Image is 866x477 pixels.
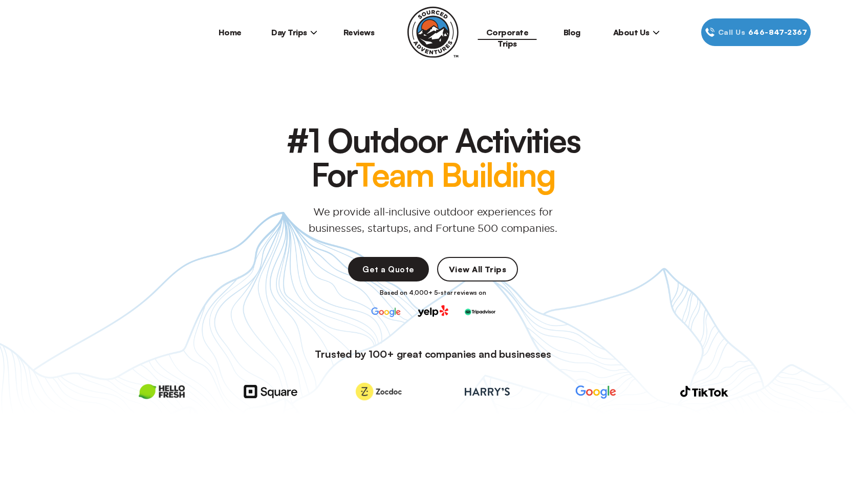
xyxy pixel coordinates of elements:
p: Based on 4,000+ 5-star reviews on [380,290,486,296]
span: Call Us [715,27,748,38]
img: yelp corporate logo [418,303,448,319]
span: Team Building [356,154,555,194]
img: square corporate logo [241,380,300,403]
a: Reviews [343,27,375,37]
a: Get a Quote [348,257,429,281]
a: Blog [564,27,580,37]
a: Corporate Trips [486,27,529,49]
p: We provide all-inclusive outdoor experiences for businesses, startups, and Fortune 500 companies. [305,204,561,236]
a: Home [219,27,242,37]
a: Call Us646‍-847‍-2367 [701,18,811,46]
a: View All Trips [437,257,518,281]
span: Day Trips [271,27,317,37]
span: About Us [613,27,660,37]
div: Trusted by 100+ great companies and businesses [305,348,561,360]
img: hello fresh corporate logo [139,384,185,399]
img: tiktok corporate logo [678,385,731,398]
h1: #1 Outdoor Activities For [269,123,597,191]
img: trip advisor corporate logo [465,308,495,316]
img: google corporate logo [371,307,401,317]
img: harry’s corporate logo [461,385,514,398]
img: zocdoc corporate logo [354,379,403,404]
img: Sourced Adventures company logo [407,7,459,58]
img: google corporate logo [575,380,616,404]
span: 646‍-847‍-2367 [748,27,807,38]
